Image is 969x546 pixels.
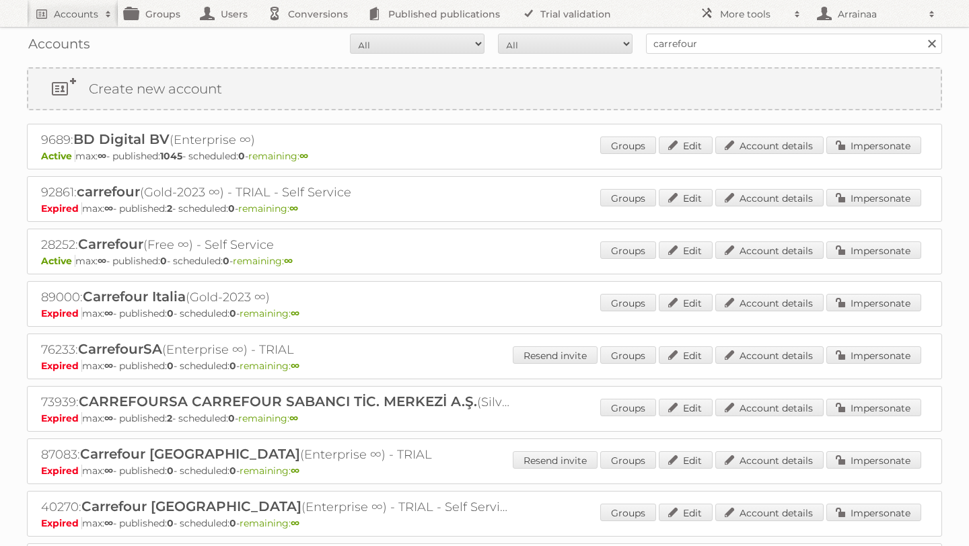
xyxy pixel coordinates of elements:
h2: 28252: (Free ∞) - Self Service [41,236,512,253]
strong: 1045 [160,150,182,162]
span: Carrefour [GEOGRAPHIC_DATA] [81,498,301,514]
a: Groups [600,189,656,206]
strong: 0 [167,360,174,372]
strong: 0 [228,202,235,214]
a: Edit [659,294,713,311]
a: Create new account [28,69,941,109]
a: Groups [600,136,656,154]
p: max: - published: - scheduled: - [41,517,928,529]
a: Edit [659,451,713,469]
strong: ∞ [284,255,293,267]
strong: 2 [167,412,172,424]
strong: ∞ [291,517,299,529]
h2: Accounts [54,7,98,21]
strong: ∞ [291,307,299,319]
a: Account details [715,346,824,364]
a: Groups [600,294,656,311]
h2: More tools [720,7,787,21]
span: remaining: [238,412,298,424]
h2: 87083: (Enterprise ∞) - TRIAL [41,446,512,463]
h2: 76233: (Enterprise ∞) - TRIAL [41,341,512,358]
strong: 0 [160,255,167,267]
a: Impersonate [826,189,921,206]
p: max: - published: - scheduled: - [41,307,928,319]
p: max: - published: - scheduled: - [41,360,928,372]
span: Expired [41,517,82,529]
a: Impersonate [826,451,921,469]
strong: ∞ [299,150,308,162]
strong: 0 [167,517,174,529]
strong: ∞ [104,465,113,477]
a: Resend invite [513,346,598,364]
a: Groups [600,451,656,469]
a: Account details [715,136,824,154]
a: Impersonate [826,399,921,416]
strong: ∞ [104,307,113,319]
a: Impersonate [826,136,921,154]
strong: ∞ [98,255,106,267]
span: carrefour [77,184,140,200]
a: Impersonate [826,346,921,364]
a: Groups [600,346,656,364]
a: Impersonate [826,504,921,521]
a: Account details [715,189,824,206]
span: remaining: [248,150,308,162]
strong: 0 [167,465,174,477]
span: remaining: [238,202,298,214]
h2: 92861: (Gold-2023 ∞) - TRIAL - Self Service [41,184,512,201]
h2: Arrainaa [834,7,922,21]
a: Account details [715,294,824,311]
strong: 0 [229,360,236,372]
h2: 73939: (Silver-2023 ∞) - TRIAL [41,393,512,411]
span: Carrefour Italia [83,288,186,305]
span: remaining: [240,360,299,372]
strong: 0 [229,517,236,529]
a: Edit [659,346,713,364]
a: Groups [600,504,656,521]
span: BD Digital BV [73,131,170,147]
span: CARREFOURSA CARREFOUR SABANCI TİC. MERKEZİ A.Ş. [79,393,477,409]
strong: ∞ [98,150,106,162]
strong: ∞ [104,202,113,214]
strong: ∞ [291,360,299,372]
strong: ∞ [104,517,113,529]
strong: 0 [228,412,235,424]
a: Account details [715,399,824,416]
strong: ∞ [289,412,298,424]
h2: 89000: (Gold-2023 ∞) [41,288,512,306]
a: Edit [659,504,713,521]
a: Resend invite [513,451,598,469]
strong: 0 [167,307,174,319]
a: Edit [659,399,713,416]
span: remaining: [233,255,293,267]
p: max: - published: - scheduled: - [41,202,928,214]
a: Groups [600,241,656,259]
p: max: - published: - scheduled: - [41,150,928,162]
strong: ∞ [104,360,113,372]
strong: 0 [238,150,245,162]
a: Edit [659,241,713,259]
strong: 0 [229,307,236,319]
span: Expired [41,412,82,424]
span: Active [41,255,75,267]
p: max: - published: - scheduled: - [41,255,928,267]
span: Expired [41,202,82,214]
span: Expired [41,465,82,477]
strong: 0 [223,255,229,267]
a: Account details [715,451,824,469]
span: remaining: [240,465,299,477]
strong: 0 [229,465,236,477]
h2: 9689: (Enterprise ∞) [41,131,512,149]
span: Active [41,150,75,162]
strong: ∞ [104,412,113,424]
a: Edit [659,189,713,206]
p: max: - published: - scheduled: - [41,465,928,477]
a: Edit [659,136,713,154]
a: Impersonate [826,241,921,259]
a: Account details [715,504,824,521]
a: Impersonate [826,294,921,311]
a: Account details [715,241,824,259]
h2: 40270: (Enterprise ∞) - TRIAL - Self Service [41,498,512,516]
span: Carrefour [GEOGRAPHIC_DATA] [80,446,300,462]
strong: ∞ [291,465,299,477]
